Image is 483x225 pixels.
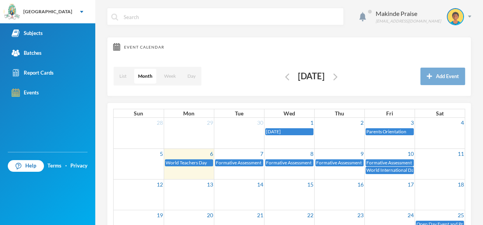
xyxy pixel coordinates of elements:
[316,160,362,166] span: Formative Assessment
[47,162,61,170] a: Terms
[266,160,311,166] span: Formative Assessment
[457,149,465,159] a: 11
[457,210,465,220] a: 25
[315,159,364,167] a: Formative Assessment
[209,149,214,159] a: 6
[259,149,264,159] a: 7
[386,110,393,117] span: Fri
[292,69,331,84] div: [DATE]
[159,149,164,159] a: 5
[4,4,20,20] img: logo
[23,8,72,15] div: [GEOGRAPHIC_DATA]
[366,128,414,136] a: Parents Orientation
[134,110,143,117] span: Sun
[156,210,164,220] a: 19
[265,128,313,136] a: [DATE]
[376,9,441,18] div: Makinde Praise
[366,167,414,174] a: World International Day of the Girl Child
[166,160,207,166] span: World Teachers Day
[283,72,292,81] button: Edit
[184,69,199,84] button: Day
[420,68,465,85] button: Add Event
[160,69,180,84] button: Week
[407,210,415,220] a: 24
[357,210,364,220] a: 23
[410,118,415,127] a: 3
[407,149,415,159] a: 10
[113,43,465,51] div: Event Calendar
[165,159,213,167] a: World Teachers Day
[256,180,264,189] a: 14
[65,162,67,170] div: ·
[366,129,406,134] span: Parents Orientation
[134,69,156,84] button: Month
[366,159,414,167] a: Formative Assessment
[460,118,465,127] a: 4
[156,118,164,127] a: 28
[256,118,264,127] a: 30
[206,210,214,220] a: 20
[283,110,295,117] span: Wed
[357,180,364,189] a: 16
[376,18,441,24] div: [EMAIL_ADDRESS][DOMAIN_NAME]
[123,8,339,26] input: Search
[256,210,264,220] a: 21
[331,72,340,81] button: Edit
[448,9,463,24] img: STUDENT
[360,149,364,159] a: 9
[206,180,214,189] a: 13
[115,69,130,84] button: List
[70,162,87,170] a: Privacy
[183,110,194,117] span: Mon
[206,118,214,127] a: 29
[12,29,43,37] div: Subjects
[111,14,118,21] img: search
[156,180,164,189] a: 12
[366,160,412,166] span: Formative Assessment
[8,160,44,172] a: Help
[306,180,314,189] a: 15
[360,118,364,127] a: 2
[235,110,243,117] span: Tue
[310,118,314,127] a: 1
[12,69,54,77] div: Report Cards
[457,180,465,189] a: 18
[266,129,281,134] span: [DATE]
[12,89,39,97] div: Events
[335,110,344,117] span: Thu
[366,167,449,173] span: World International Day of the Girl Child
[436,110,444,117] span: Sat
[310,149,314,159] a: 8
[12,49,42,57] div: Batches
[216,160,261,166] span: Formative Assessment
[306,210,314,220] a: 22
[407,180,415,189] a: 17
[215,159,263,167] a: Formative Assessment
[265,159,313,167] a: Formative Assessment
